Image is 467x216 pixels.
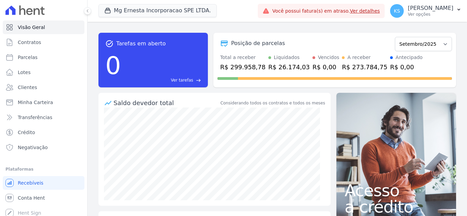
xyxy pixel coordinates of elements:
[3,20,84,34] a: Visão Geral
[3,66,84,79] a: Lotes
[18,179,43,186] span: Recebíveis
[345,182,448,199] span: Acesso
[98,4,217,17] button: Mg Ernesta Incorporacao SPE LTDA.
[3,35,84,49] a: Contratos
[171,77,193,83] span: Ver tarefas
[3,191,84,205] a: Conta Hent
[3,96,84,109] a: Minha Carteira
[347,54,371,61] div: A receber
[390,62,423,72] div: R$ 0,00
[5,165,82,173] div: Plataformas
[3,51,84,64] a: Parcelas
[3,81,84,94] a: Clientes
[408,12,453,17] p: Ver opções
[18,129,35,136] span: Crédito
[3,141,84,154] a: Negativação
[18,24,45,31] span: Visão Geral
[18,54,38,61] span: Parcelas
[272,8,380,15] span: Você possui fatura(s) em atraso.
[18,99,53,106] span: Minha Carteira
[105,40,114,48] span: task_alt
[268,62,310,72] div: R$ 26.174,03
[274,54,300,61] div: Liquidados
[342,62,387,72] div: R$ 273.784,75
[3,176,84,190] a: Recebíveis
[220,62,266,72] div: R$ 299.958,78
[18,39,41,46] span: Contratos
[18,114,52,121] span: Transferências
[394,9,400,13] span: KS
[116,40,166,48] span: Tarefas em aberto
[231,39,285,47] div: Posição de parcelas
[3,111,84,124] a: Transferências
[18,195,45,201] span: Conta Hent
[312,62,339,72] div: R$ 0,00
[114,98,219,107] div: Saldo devedor total
[350,8,380,14] a: Ver detalhes
[345,199,448,215] span: a crédito
[18,144,48,151] span: Negativação
[220,54,266,61] div: Total a receber
[408,5,453,12] p: [PERSON_NAME]
[18,69,31,76] span: Lotes
[385,1,467,20] button: KS [PERSON_NAME] Ver opções
[124,77,201,83] a: Ver tarefas east
[196,78,201,83] span: east
[318,54,339,61] div: Vencidos
[396,54,423,61] div: Antecipado
[221,100,325,106] div: Considerando todos os contratos e todos os meses
[3,126,84,139] a: Crédito
[105,48,121,83] div: 0
[18,84,37,91] span: Clientes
